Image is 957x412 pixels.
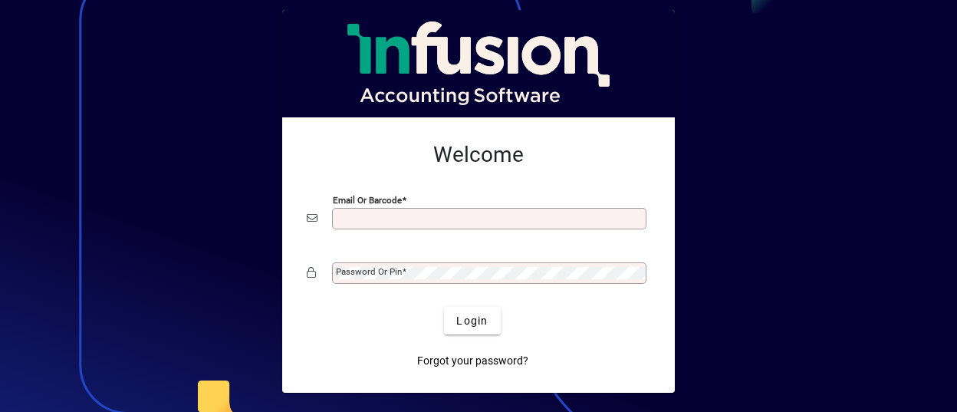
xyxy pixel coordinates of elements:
[336,266,402,277] mat-label: Password or Pin
[411,347,534,374] a: Forgot your password?
[333,195,402,206] mat-label: Email or Barcode
[307,142,650,168] h2: Welcome
[417,353,528,369] span: Forgot your password?
[444,307,500,335] button: Login
[456,313,488,329] span: Login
